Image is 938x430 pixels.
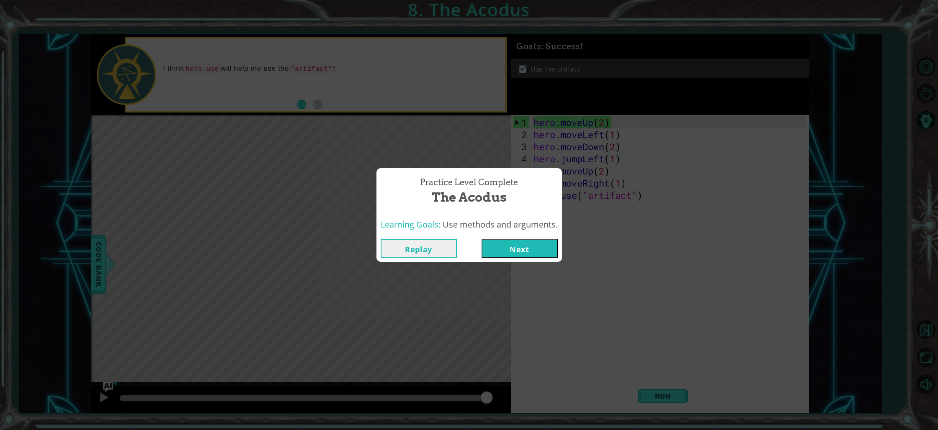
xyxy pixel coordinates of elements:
span: Learning Goals: [381,219,441,230]
span: The Acodus [432,188,507,206]
span: Use methods and arguments. [443,219,558,230]
span: Practice Level Complete [420,177,518,189]
button: Replay [381,239,457,258]
button: Next [482,239,558,258]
